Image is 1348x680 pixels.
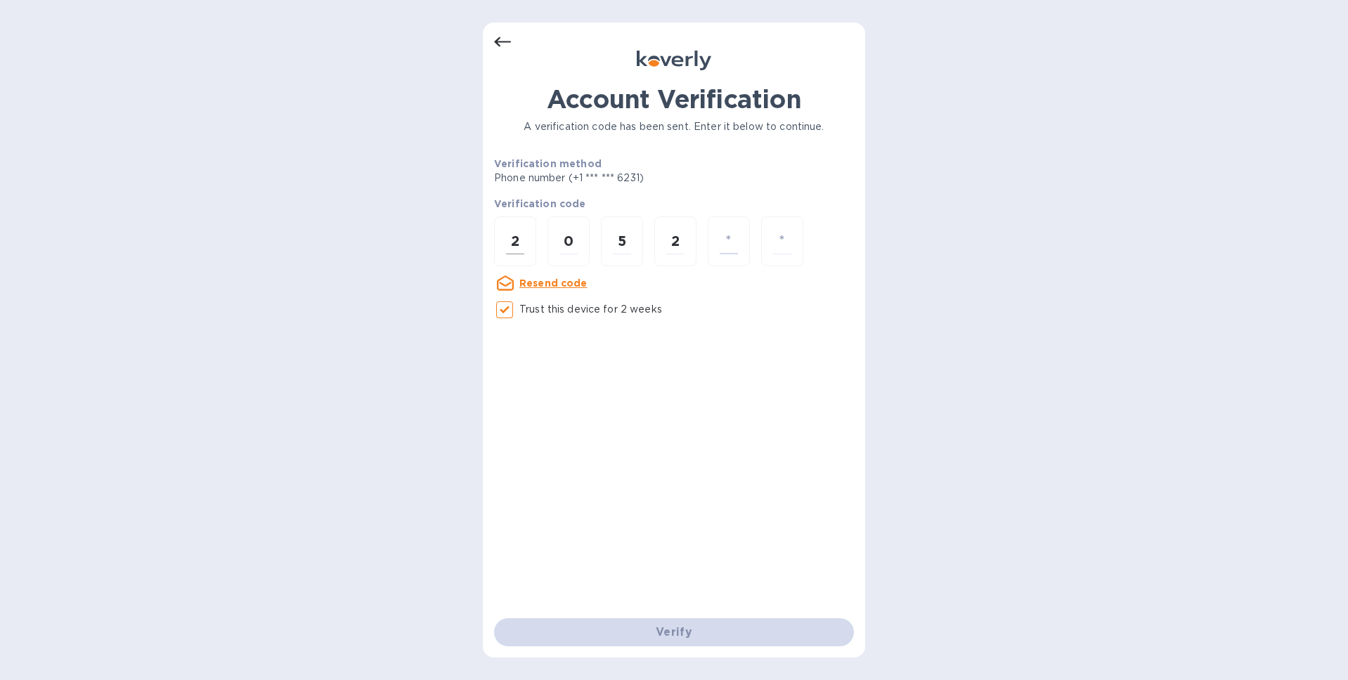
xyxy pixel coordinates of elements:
u: Resend code [519,277,588,289]
p: A verification code has been sent. Enter it below to continue. [494,119,854,134]
p: Verification code [494,197,854,211]
p: Phone number (+1 *** *** 6231) [494,171,751,185]
b: Verification method [494,158,602,169]
p: Trust this device for 2 weeks [519,302,662,317]
h1: Account Verification [494,84,854,114]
